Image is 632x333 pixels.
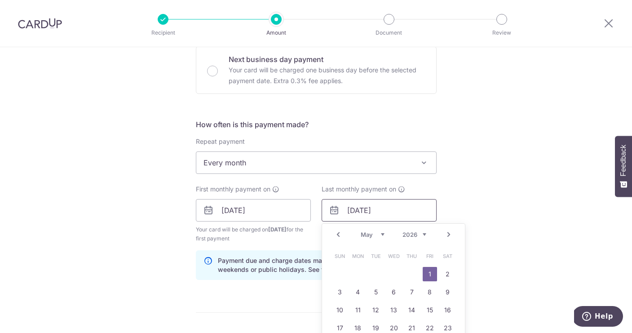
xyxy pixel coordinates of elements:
a: 2 [441,267,455,281]
a: 14 [405,303,419,317]
a: 13 [387,303,401,317]
a: Next [443,229,454,240]
a: 4 [351,285,365,299]
iframe: Opens a widget where you can find more information [574,306,623,329]
p: Document [356,28,422,37]
a: Prev [333,229,344,240]
span: Feedback [619,145,628,176]
button: Feedback - Show survey [615,136,632,197]
p: Payment due and charge dates may be adjusted if it falls on weekends or public holidays. See fina... [218,256,429,274]
a: 1 [423,267,437,281]
a: 11 [351,303,365,317]
input: DD / MM / YYYY [196,199,311,222]
a: 5 [369,285,383,299]
p: Next business day payment [229,54,425,65]
span: Friday [423,249,437,263]
span: First monthly payment on [196,185,270,194]
a: 6 [387,285,401,299]
span: Your card will be charged on [196,225,311,243]
a: 8 [423,285,437,299]
p: Amount [243,28,309,37]
a: 3 [333,285,347,299]
span: Thursday [405,249,419,263]
a: 10 [333,303,347,317]
span: Wednesday [387,249,401,263]
a: 7 [405,285,419,299]
a: 9 [441,285,455,299]
span: [DATE] [268,226,287,233]
a: 16 [441,303,455,317]
p: Review [468,28,535,37]
h5: How often is this payment made? [196,119,437,130]
p: Recipient [130,28,196,37]
p: Your card will be charged one business day before the selected payment date. Extra 0.3% fee applies. [229,65,425,86]
img: CardUp [18,18,62,29]
label: Repeat payment [196,137,245,146]
a: 15 [423,303,437,317]
input: DD / MM / YYYY [322,199,437,222]
span: Monday [351,249,365,263]
span: Saturday [441,249,455,263]
span: Every month [196,151,437,174]
span: Sunday [333,249,347,263]
a: 12 [369,303,383,317]
span: Tuesday [369,249,383,263]
span: Every month [196,152,436,173]
span: Last monthly payment on [322,185,396,194]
